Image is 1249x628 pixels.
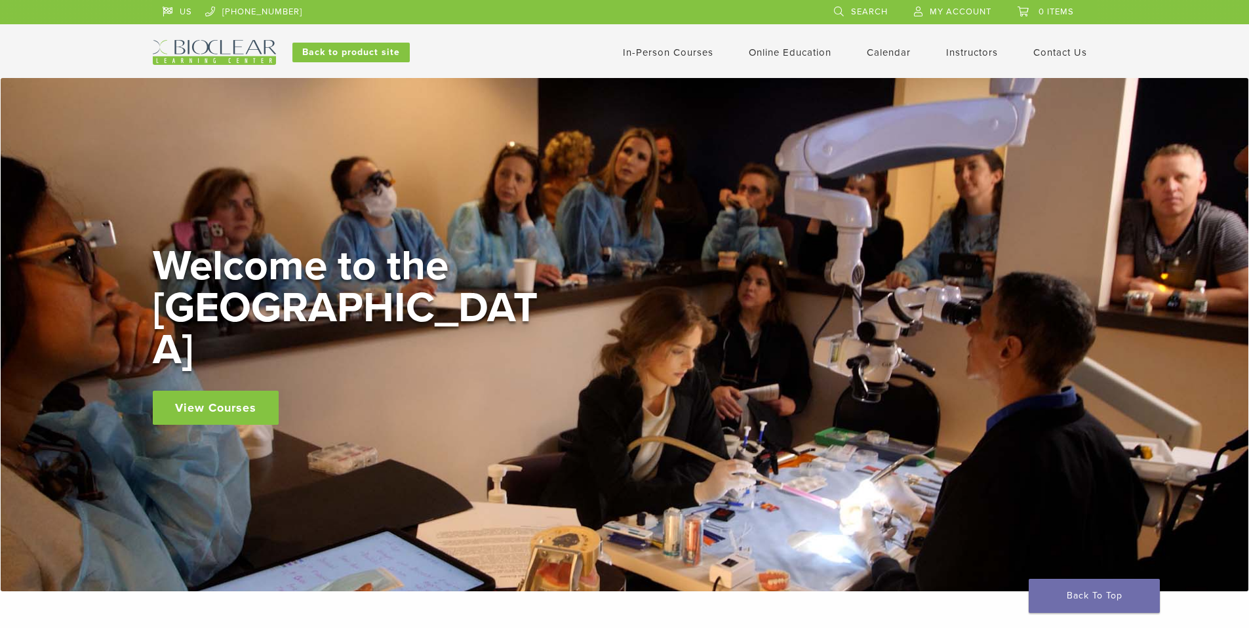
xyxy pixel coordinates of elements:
[623,47,713,58] a: In-Person Courses
[749,47,831,58] a: Online Education
[292,43,410,62] a: Back to product site
[1033,47,1087,58] a: Contact Us
[1029,579,1160,613] a: Back To Top
[153,40,276,65] img: Bioclear
[153,391,279,425] a: View Courses
[946,47,998,58] a: Instructors
[867,47,911,58] a: Calendar
[1039,7,1074,17] span: 0 items
[153,245,546,371] h2: Welcome to the [GEOGRAPHIC_DATA]
[851,7,888,17] span: Search
[930,7,991,17] span: My Account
